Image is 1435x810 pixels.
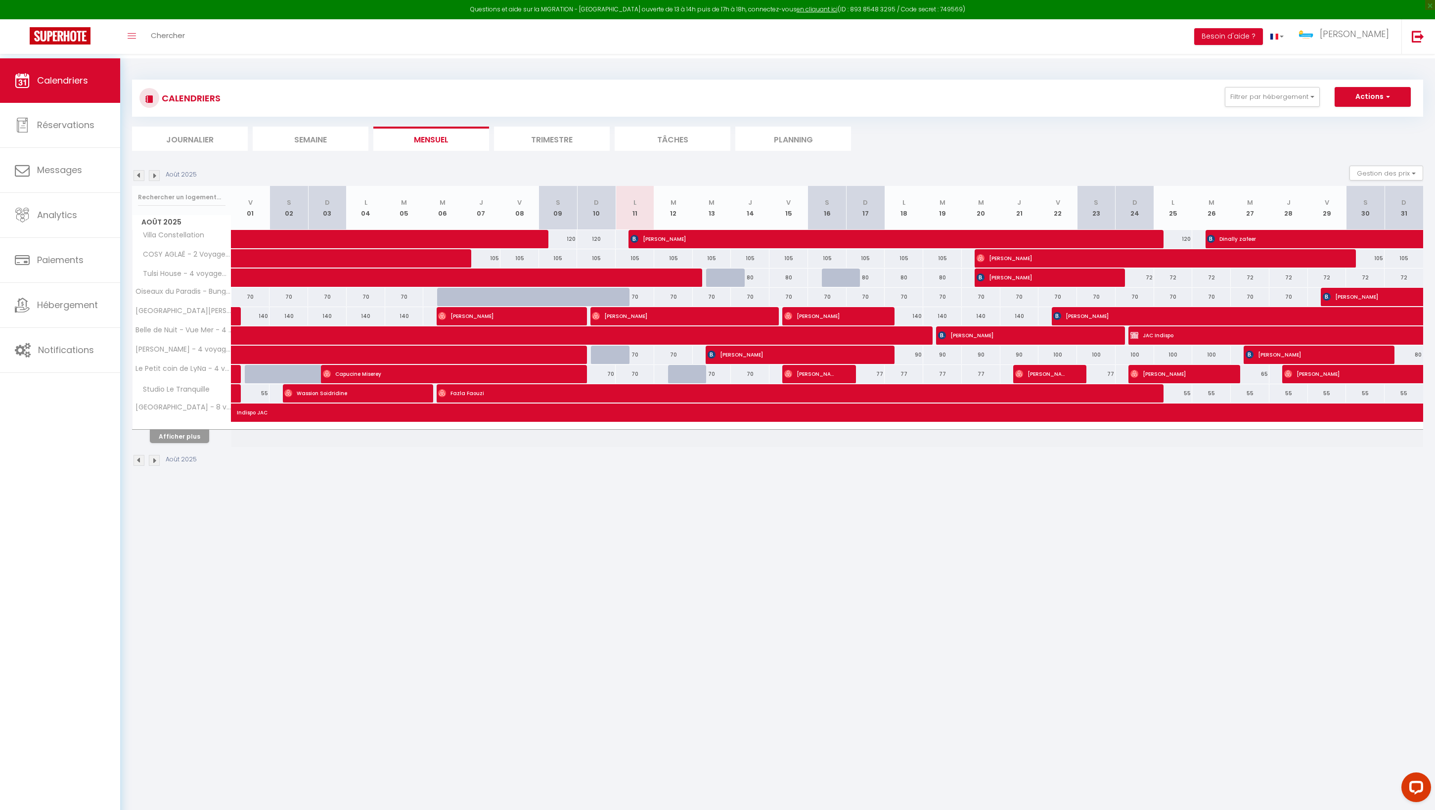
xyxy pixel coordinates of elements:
[1349,166,1423,180] button: Gestion des prix
[269,307,308,325] div: 140
[1269,288,1308,306] div: 70
[37,209,77,221] span: Analytics
[592,307,759,325] span: [PERSON_NAME]
[1385,346,1423,364] div: 80
[385,186,424,230] th: 05
[423,186,462,230] th: 06
[1000,288,1039,306] div: 70
[1346,186,1385,230] th: 30
[1077,186,1116,230] th: 23
[923,186,962,230] th: 19
[940,198,945,207] abbr: M
[1291,19,1401,54] a: ... [PERSON_NAME]
[769,249,808,268] div: 105
[654,288,693,306] div: 70
[1000,186,1039,230] th: 21
[1015,364,1067,383] span: [PERSON_NAME]
[808,288,847,306] div: 70
[132,127,248,151] li: Journalier
[1385,269,1423,287] div: 72
[1116,269,1154,287] div: 72
[962,346,1000,364] div: 90
[385,288,424,306] div: 70
[134,404,233,411] span: [GEOGRAPHIC_DATA] - 8 voyageurs
[308,186,347,230] th: 03
[616,249,654,268] div: 105
[462,249,500,268] div: 105
[1385,249,1423,268] div: 105
[1154,186,1193,230] th: 25
[1385,186,1423,230] th: 31
[1154,269,1193,287] div: 72
[1038,346,1077,364] div: 100
[808,249,847,268] div: 105
[962,307,1000,325] div: 140
[1116,346,1154,364] div: 100
[373,127,489,151] li: Mensuel
[1323,287,1391,306] span: [PERSON_NAME]
[134,288,233,295] span: Oiseaux du Paradis - Bungalow 2 voyageurs
[1154,288,1193,306] div: 70
[847,249,885,268] div: 105
[248,198,253,207] abbr: V
[38,344,94,356] span: Notifications
[150,430,209,443] button: Afficher plus
[748,198,752,207] abbr: J
[1335,87,1411,107] button: Actions
[1231,384,1269,403] div: 55
[1017,198,1021,207] abbr: J
[671,198,676,207] abbr: M
[731,269,769,287] div: 80
[500,249,539,268] div: 105
[231,404,270,422] a: Indispo JAC
[1000,346,1039,364] div: 90
[143,19,192,54] a: Chercher
[1269,186,1308,230] th: 28
[401,198,407,207] abbr: M
[308,288,347,306] div: 70
[1401,198,1406,207] abbr: D
[923,307,962,325] div: 140
[1246,345,1374,364] span: [PERSON_NAME]
[885,269,923,287] div: 80
[1094,198,1098,207] abbr: S
[138,188,225,206] input: Rechercher un logement...
[325,198,330,207] abbr: D
[539,230,578,248] div: 120
[902,198,905,207] abbr: L
[863,198,868,207] abbr: D
[808,186,847,230] th: 16
[577,365,616,383] div: 70
[166,170,197,180] p: Août 2025
[938,326,1105,345] span: [PERSON_NAME]
[885,307,923,325] div: 140
[1346,249,1385,268] div: 105
[977,249,1337,268] span: [PERSON_NAME]
[1308,269,1346,287] div: 72
[1247,198,1253,207] abbr: M
[1077,346,1116,364] div: 100
[517,198,522,207] abbr: V
[500,186,539,230] th: 08
[885,365,923,383] div: 77
[769,288,808,306] div: 70
[693,186,731,230] th: 13
[1320,28,1389,40] span: [PERSON_NAME]
[231,288,270,306] div: 70
[134,249,233,260] span: COSY AGLAË - 2 Voyageurs
[616,288,654,306] div: 70
[159,87,221,109] h3: CALENDRIERS
[1209,198,1214,207] abbr: M
[708,345,875,364] span: [PERSON_NAME]
[1231,269,1269,287] div: 72
[786,198,791,207] abbr: V
[364,198,367,207] abbr: L
[494,127,610,151] li: Trimestre
[1231,186,1269,230] th: 27
[37,74,88,87] span: Calendriers
[577,230,616,248] div: 120
[923,269,962,287] div: 80
[1207,229,1366,248] span: Dinally zafeer
[539,186,578,230] th: 09
[923,346,962,364] div: 90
